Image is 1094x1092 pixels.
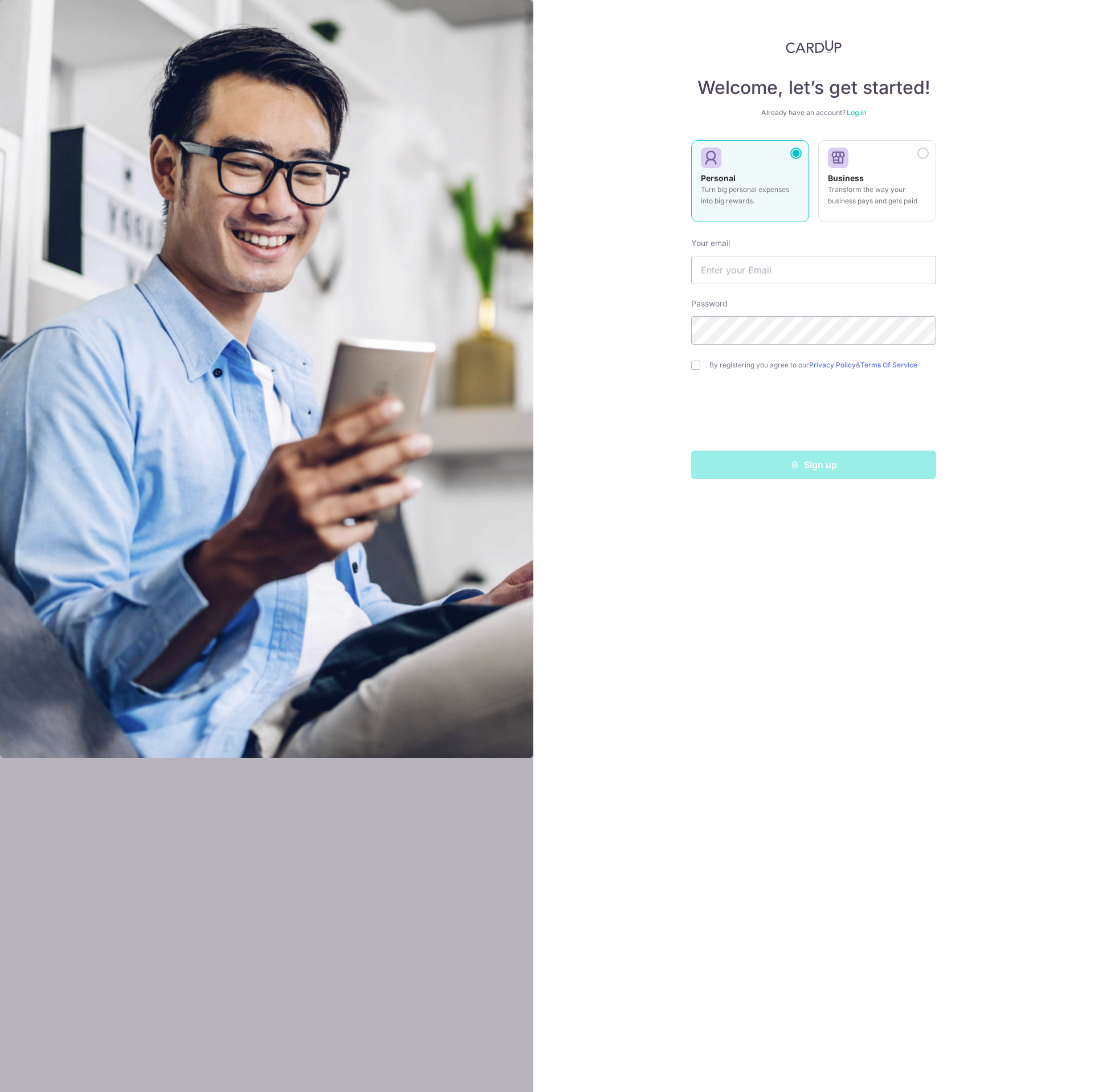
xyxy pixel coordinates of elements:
[828,184,926,207] p: Transform the way your business pays and gets paid.
[701,184,799,207] p: Turn big personal expenses into big rewards.
[691,298,728,309] label: Password
[691,140,809,229] a: Personal Turn big personal expenses into big rewards.
[727,392,900,437] iframe: reCAPTCHA
[818,140,936,229] a: Business Transform the way your business pays and gets paid.
[847,108,866,117] a: Log in
[860,361,917,369] a: Terms Of Service
[691,238,730,249] label: Your email
[691,76,936,99] h4: Welcome, let’s get started!
[701,173,736,183] strong: Personal
[709,361,936,370] label: By registering you agree to our &
[809,361,856,369] a: Privacy Policy
[691,108,936,117] div: Already have an account?
[691,256,936,284] input: Enter your Email
[828,173,864,183] strong: Business
[786,40,842,54] img: CardUp Logo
